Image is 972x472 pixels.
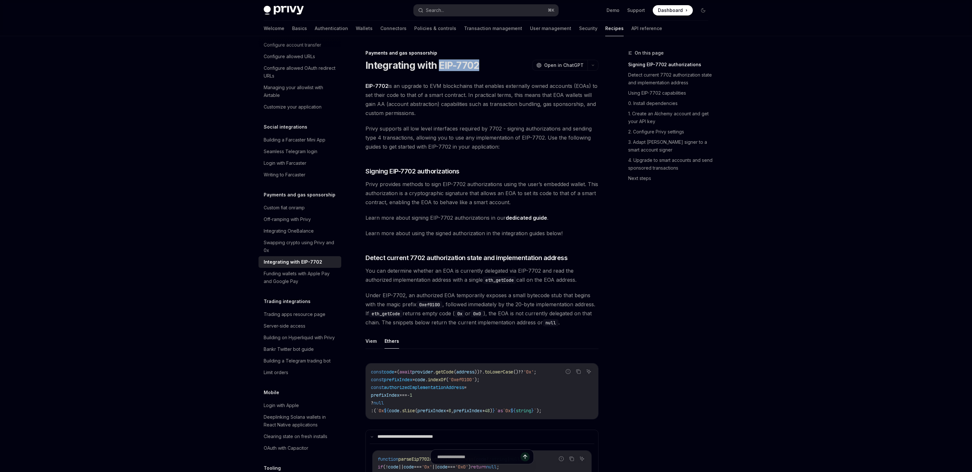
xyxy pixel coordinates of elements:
button: Copy the contents from the code block [574,367,583,376]
a: Deeplinking Solana wallets in React Native applications [259,411,341,431]
span: ` [534,408,536,414]
span: ( [374,408,376,414]
h5: Tooling [264,464,281,472]
code: eth_getCode [369,310,403,317]
a: 2. Configure Privy settings [628,127,713,137]
a: Building a Farcaster Mini App [259,134,341,146]
span: authorizedImplementationAddress [384,384,464,390]
span: } [492,408,495,414]
a: Demo [607,7,619,14]
div: Payments and gas sponsorship [365,50,598,56]
span: string [516,408,531,414]
span: ); [474,377,480,383]
span: Learn more about using the signed authorization in the integration guides below! [365,229,598,238]
h1: Integrating with EIP-7702 [365,59,479,71]
a: Trading apps resource page [259,309,341,320]
h5: Trading integrations [264,298,311,305]
span: ?? [518,369,523,375]
div: Search... [426,6,444,14]
code: eth_getCode [483,277,516,284]
div: Clearing state on fresh installs [264,433,327,440]
span: ( [397,369,399,375]
button: Open in ChatGPT [532,60,587,71]
div: Integrating OneBalance [264,227,314,235]
span: Privy supports all low level interfaces required by 7702 - signing authorizations and sending typ... [365,124,598,151]
div: OAuth with Capacitor [264,444,308,452]
a: 4. Upgrade to smart accounts and send sponsored transactions [628,155,713,173]
span: is an upgrade to EVM blockchains that enables externally owned accounts (EOAs) to set their code ... [365,81,598,118]
span: () [513,369,518,375]
a: Swapping crypto using Privy and 0x [259,237,341,256]
a: Configure allowed OAuth redirect URLs [259,62,341,82]
span: = [394,369,397,375]
a: Managing your allowlist with Airtable [259,82,341,101]
button: Ask AI [585,367,593,376]
span: ? [371,400,374,406]
span: = [464,384,467,390]
span: slice [402,408,415,414]
div: Funding wallets with Apple Pay and Google Pay [264,270,337,285]
a: Signing EIP-7702 authorizations [628,59,713,70]
div: Configure allowed OAuth redirect URLs [264,64,337,80]
span: ( [446,377,449,383]
span: Dashboard [658,7,683,14]
span: code [415,377,425,383]
span: . [433,369,436,375]
a: Funding wallets with Apple Pay and Google Pay [259,268,341,287]
button: Viem [365,333,377,349]
div: Server-side access [264,322,305,330]
span: code [389,408,399,414]
a: Clearing state on fresh installs [259,431,341,442]
span: ; [534,369,536,375]
a: Authentication [315,21,348,36]
a: Customize your application [259,101,341,113]
a: Using EIP-7702 capabilities [628,88,713,98]
a: Limit orders [259,367,341,378]
a: User management [530,21,571,36]
div: Integrating with EIP-7702 [264,258,322,266]
button: Send message [521,452,530,461]
span: address [456,369,474,375]
span: You can determine whether an EOA is currently delegated via EIP-7702 and read the authorized impl... [365,266,598,284]
div: Deeplinking Solana wallets in React Native applications [264,413,337,429]
a: Basics [292,21,307,36]
a: Login with Farcaster [259,157,341,169]
div: Building a Telegram trading bot [264,357,331,365]
h5: Social integrations [264,123,307,131]
div: Off-ramping with Privy [264,215,311,223]
a: Recipes [605,21,624,36]
span: ` [495,408,498,414]
span: '0x' [523,369,534,375]
span: Privy provides methods to sign EIP-7702 authorizations using the user’s embedded wallet. This aut... [365,180,598,207]
span: Under EIP-7702, an authorized EOA temporarily exposes a small bytecode stub that begins with the ... [365,291,598,327]
h5: Mobile [264,389,279,396]
div: Login with Apple [264,402,299,409]
span: ⌘ K [548,8,555,13]
a: 3. Adapt [PERSON_NAME] signer to a smart account signer [628,137,713,155]
span: 1 [410,392,412,398]
a: Dashboard [653,5,693,16]
code: 0x0 [470,310,483,317]
span: . [425,377,428,383]
a: Detect current 7702 authorization state and implementation address [628,70,713,88]
span: ${ [384,408,389,414]
a: Policies & controls [414,21,456,36]
a: Next steps [628,173,713,184]
button: Toggle dark mode [698,5,708,16]
span: prefixIndex [371,392,399,398]
span: ${ [511,408,516,414]
a: Building a Telegram trading bot [259,355,341,367]
a: Connectors [380,21,407,36]
a: Configure allowed URLs [259,51,341,62]
code: null [543,319,558,326]
span: prefixIndex [454,408,482,414]
img: dark logo [264,6,304,15]
span: code [384,369,394,375]
span: + [482,408,485,414]
a: Bankr Twitter bot guide [259,343,341,355]
a: 1. Create an Alchemy account and get your API key [628,109,713,127]
span: as [498,408,503,414]
span: indexOf [428,377,446,383]
a: Custom fiat onramp [259,202,341,214]
div: Seamless Telegram login [264,148,317,155]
